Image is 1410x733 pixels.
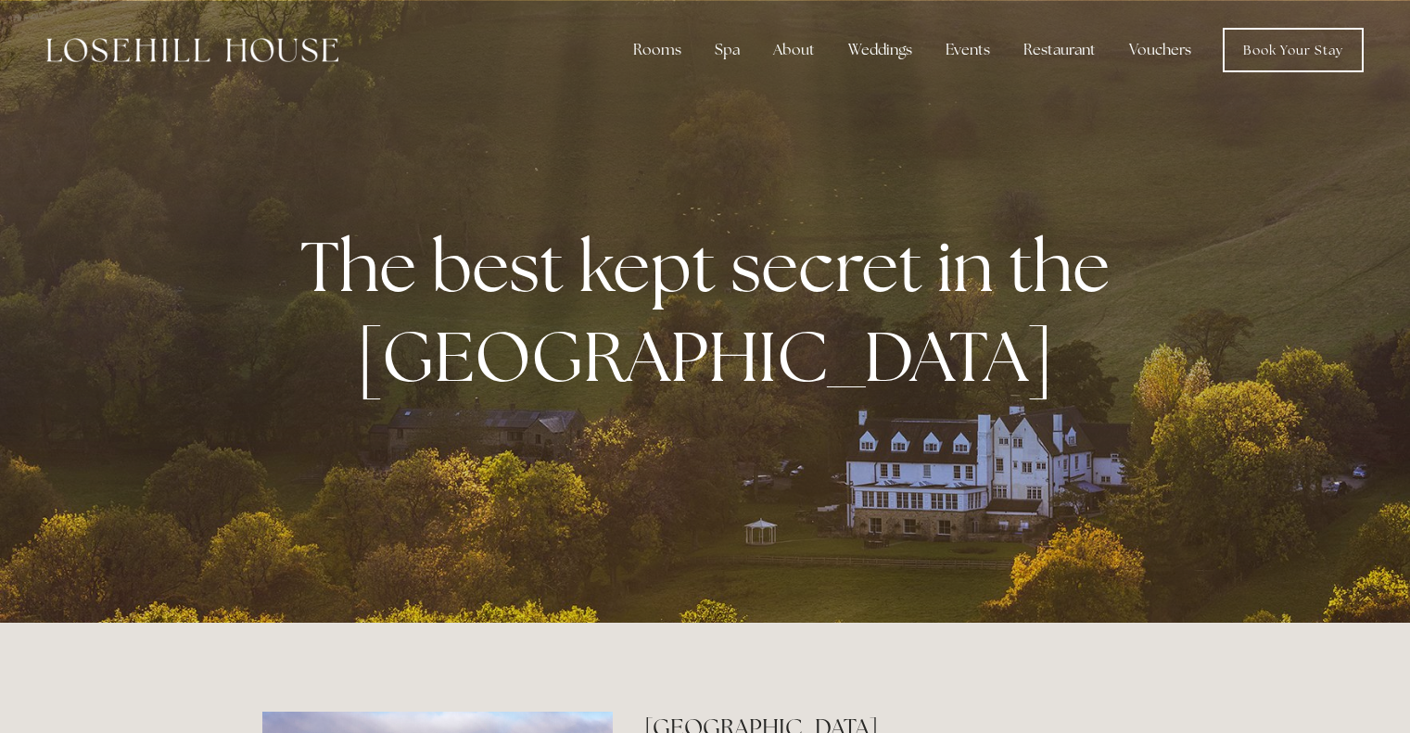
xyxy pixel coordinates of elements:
[833,32,927,69] div: Weddings
[1114,32,1206,69] a: Vouchers
[700,32,755,69] div: Spa
[931,32,1005,69] div: Events
[1009,32,1111,69] div: Restaurant
[618,32,696,69] div: Rooms
[300,221,1124,402] strong: The best kept secret in the [GEOGRAPHIC_DATA]
[758,32,830,69] div: About
[1223,28,1364,72] a: Book Your Stay
[46,38,338,62] img: Losehill House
